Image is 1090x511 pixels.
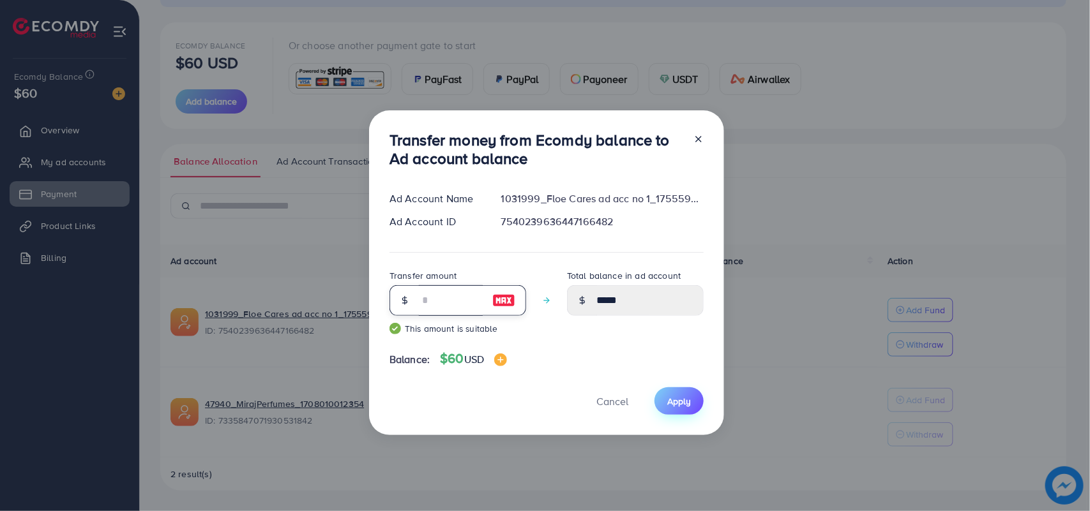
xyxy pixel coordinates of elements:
[464,352,484,366] span: USD
[596,394,628,408] span: Cancel
[667,395,691,408] span: Apply
[379,214,491,229] div: Ad Account ID
[491,214,714,229] div: 7540239636447166482
[390,269,457,282] label: Transfer amount
[390,131,683,168] h3: Transfer money from Ecomdy balance to Ad account balance
[390,323,401,334] img: guide
[580,387,644,415] button: Cancel
[567,269,681,282] label: Total balance in ad account
[492,293,515,308] img: image
[491,191,714,206] div: 1031999_Floe Cares ad acc no 1_1755598915786
[379,191,491,206] div: Ad Account Name
[440,351,507,367] h4: $60
[494,353,507,366] img: image
[390,352,430,367] span: Balance:
[390,322,526,335] small: This amount is suitable
[655,387,704,415] button: Apply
